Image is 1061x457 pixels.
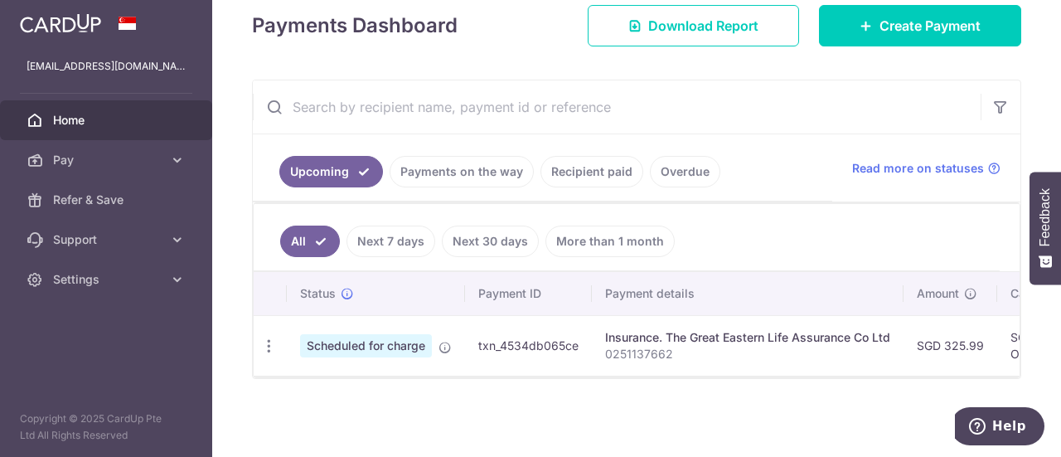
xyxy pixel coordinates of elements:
span: Settings [53,271,162,288]
span: Download Report [648,16,758,36]
span: Home [53,112,162,129]
span: Create Payment [879,16,981,36]
a: Payments on the way [390,156,534,187]
iframe: Opens a widget where you can find more information [955,407,1044,449]
td: txn_4534db065ce [465,315,592,376]
a: More than 1 month [545,226,675,257]
th: Payment details [592,272,904,315]
td: SGD 325.99 [904,315,997,376]
a: Overdue [650,156,720,187]
img: CardUp [20,13,101,33]
a: Create Payment [819,5,1021,46]
span: Support [53,231,162,248]
span: Status [300,285,336,302]
span: Read more on statuses [852,160,984,177]
a: All [280,226,340,257]
button: Feedback - Show survey [1030,172,1061,284]
a: Download Report [588,5,799,46]
a: Next 7 days [346,226,435,257]
a: Recipient paid [540,156,643,187]
span: Scheduled for charge [300,334,432,357]
span: Pay [53,152,162,168]
a: Next 30 days [442,226,539,257]
div: Insurance. The Great Eastern Life Assurance Co Ltd [605,329,890,346]
th: Payment ID [465,272,592,315]
a: Read more on statuses [852,160,1000,177]
span: Refer & Save [53,192,162,208]
a: Upcoming [279,156,383,187]
input: Search by recipient name, payment id or reference [253,80,981,134]
h4: Payments Dashboard [252,11,458,41]
span: Amount [917,285,959,302]
p: [EMAIL_ADDRESS][DOMAIN_NAME] [27,58,186,75]
span: Feedback [1038,188,1053,246]
p: 0251137662 [605,346,890,362]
